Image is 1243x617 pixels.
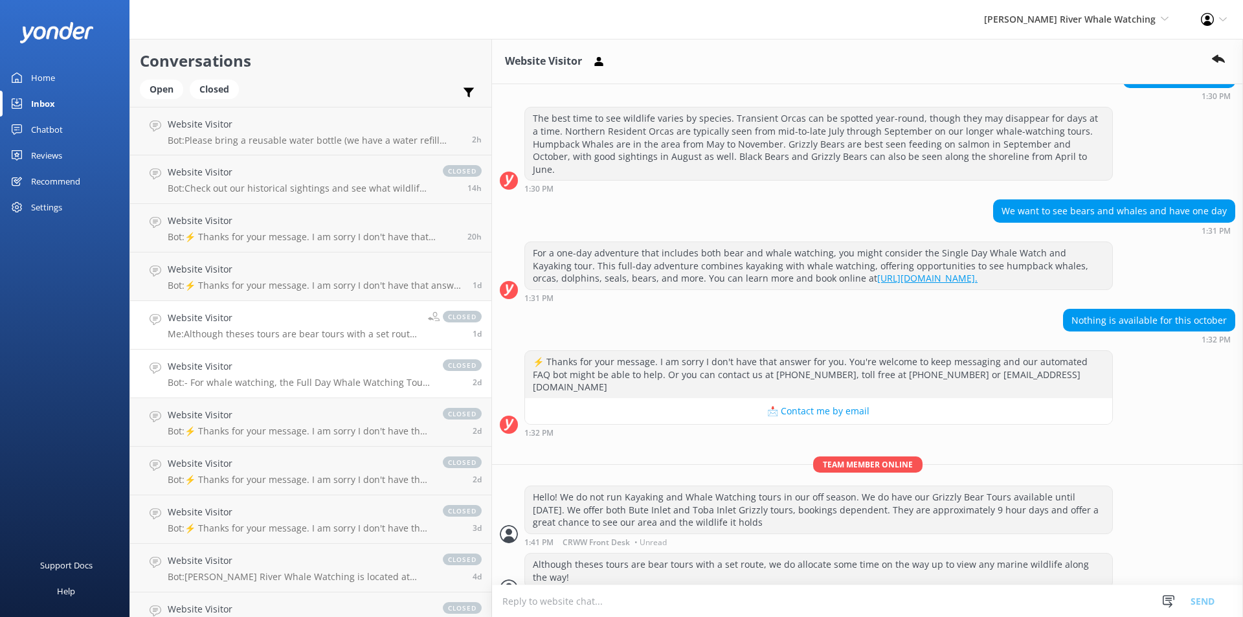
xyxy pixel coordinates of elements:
[168,522,430,534] p: Bot: ⚡ Thanks for your message. I am sorry I don't have that answer for you. You're welcome to ke...
[472,134,482,145] span: Oct 15 2025 05:00am (UTC -07:00) America/Tijuana
[524,185,554,193] strong: 1:30 PM
[130,107,491,155] a: Website VisitorBot:Please bring a reusable water bottle (we have a water refill station!), an ext...
[524,539,554,546] strong: 1:41 PM
[473,522,482,533] span: Oct 11 2025 04:20pm (UTC -07:00) America/Tijuana
[57,578,75,604] div: Help
[443,505,482,517] span: closed
[473,328,482,339] span: Oct 13 2025 01:42pm (UTC -07:00) America/Tijuana
[524,293,1113,302] div: Oct 13 2025 01:31pm (UTC -07:00) America/Tijuana
[130,350,491,398] a: Website VisitorBot:- For whale watching, the Full Day Whale Watching Tour offers extended time on...
[168,117,462,131] h4: Website Visitor
[130,301,491,350] a: Website VisitorMe:Although theses tours are bear tours with a set route, we do allocate some time...
[168,183,430,194] p: Bot: Check out our historical sightings and see what wildlife you’re most likely to encounter on ...
[563,539,630,546] span: CRWW Front Desk
[168,474,430,486] p: Bot: ⚡ Thanks for your message. I am sorry I don't have that answer for you. You're welcome to ke...
[877,272,978,284] a: [URL][DOMAIN_NAME].
[130,447,491,495] a: Website VisitorBot:⚡ Thanks for your message. I am sorry I don't have that answer for you. You're...
[984,13,1156,25] span: [PERSON_NAME] River Whale Watching
[168,135,462,146] p: Bot: Please bring a reusable water bottle (we have a water refill station!), an extra layer of cl...
[1064,309,1235,331] div: Nothing is available for this october
[168,231,458,243] p: Bot: ⚡ Thanks for your message. I am sorry I don't have that answer for you. You're welcome to ke...
[130,155,491,204] a: Website VisitorBot:Check out our historical sightings and see what wildlife you’re most likely to...
[168,377,430,388] p: Bot: - For whale watching, the Full Day Whale Watching Tour offers extended time on the water wit...
[168,214,458,228] h4: Website Visitor
[168,554,430,568] h4: Website Visitor
[168,280,463,291] p: Bot: ⚡ Thanks for your message. I am sorry I don't have that answer for you. You're welcome to ke...
[31,194,62,220] div: Settings
[168,408,430,422] h4: Website Visitor
[130,495,491,544] a: Website VisitorBot:⚡ Thanks for your message. I am sorry I don't have that answer for you. You're...
[31,91,55,117] div: Inbox
[168,571,430,583] p: Bot: [PERSON_NAME] River Whale Watching is located at [GEOGRAPHIC_DATA], [GEOGRAPHIC_DATA], [PERS...
[443,311,482,322] span: closed
[40,552,93,578] div: Support Docs
[525,486,1112,533] div: Hello! We do not run Kayaking and Whale Watching tours in our off season. We do have our Grizzly ...
[993,226,1235,235] div: Oct 13 2025 01:31pm (UTC -07:00) America/Tijuana
[473,280,482,291] span: Oct 13 2025 10:07pm (UTC -07:00) America/Tijuana
[1202,227,1231,235] strong: 1:31 PM
[130,252,491,301] a: Website VisitorBot:⚡ Thanks for your message. I am sorry I don't have that answer for you. You're...
[168,328,418,340] p: Me: Although theses tours are bear tours with a set route, we do allocate some time on the way up...
[168,359,430,374] h4: Website Visitor
[190,80,239,99] div: Closed
[467,231,482,242] span: Oct 14 2025 10:43am (UTC -07:00) America/Tijuana
[130,204,491,252] a: Website VisitorBot:⚡ Thanks for your message. I am sorry I don't have that answer for you. You're...
[634,539,667,546] span: • Unread
[31,65,55,91] div: Home
[505,53,582,70] h3: Website Visitor
[168,165,430,179] h4: Website Visitor
[524,429,554,437] strong: 1:32 PM
[443,456,482,468] span: closed
[168,425,430,437] p: Bot: ⚡ Thanks for your message. I am sorry I don't have that answer for you. You're welcome to ke...
[168,311,418,325] h4: Website Visitor
[525,242,1112,289] div: For a one-day adventure that includes both bear and whale watching, you might consider the Single...
[140,80,183,99] div: Open
[168,505,430,519] h4: Website Visitor
[525,398,1112,424] button: 📩 Contact me by email
[140,82,190,96] a: Open
[994,200,1235,222] div: We want to see bears and whales and have one day
[473,474,482,485] span: Oct 12 2025 10:40am (UTC -07:00) America/Tijuana
[168,602,430,616] h4: Website Visitor
[473,377,482,388] span: Oct 12 2025 10:06pm (UTC -07:00) America/Tijuana
[443,359,482,371] span: closed
[130,544,491,592] a: Website VisitorBot:[PERSON_NAME] River Whale Watching is located at [GEOGRAPHIC_DATA], [GEOGRAPHI...
[473,571,482,582] span: Oct 10 2025 07:59am (UTC -07:00) America/Tijuana
[443,554,482,565] span: closed
[443,602,482,614] span: closed
[190,82,245,96] a: Closed
[524,295,554,302] strong: 1:31 PM
[467,183,482,194] span: Oct 14 2025 04:46pm (UTC -07:00) America/Tijuana
[168,456,430,471] h4: Website Visitor
[443,408,482,420] span: closed
[1202,93,1231,100] strong: 1:30 PM
[1123,91,1235,100] div: Oct 13 2025 01:30pm (UTC -07:00) America/Tijuana
[31,168,80,194] div: Recommend
[130,398,491,447] a: Website VisitorBot:⚡ Thanks for your message. I am sorry I don't have that answer for you. You're...
[443,165,482,177] span: closed
[473,425,482,436] span: Oct 12 2025 02:17pm (UTC -07:00) America/Tijuana
[1202,336,1231,344] strong: 1:32 PM
[525,351,1112,398] div: ⚡ Thanks for your message. I am sorry I don't have that answer for you. You're welcome to keep me...
[19,22,94,43] img: yonder-white-logo.png
[524,184,1113,193] div: Oct 13 2025 01:30pm (UTC -07:00) America/Tijuana
[524,428,1113,437] div: Oct 13 2025 01:32pm (UTC -07:00) America/Tijuana
[140,49,482,73] h2: Conversations
[31,142,62,168] div: Reviews
[525,107,1112,180] div: The best time to see wildlife varies by species. Transient Orcas can be spotted year-round, thoug...
[524,537,1113,546] div: Oct 13 2025 01:41pm (UTC -07:00) America/Tijuana
[525,554,1112,588] div: Although theses tours are bear tours with a set route, we do allocate some time on the way up to ...
[1063,335,1235,344] div: Oct 13 2025 01:32pm (UTC -07:00) America/Tijuana
[813,456,923,473] span: Team member online
[31,117,63,142] div: Chatbot
[168,262,463,276] h4: Website Visitor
